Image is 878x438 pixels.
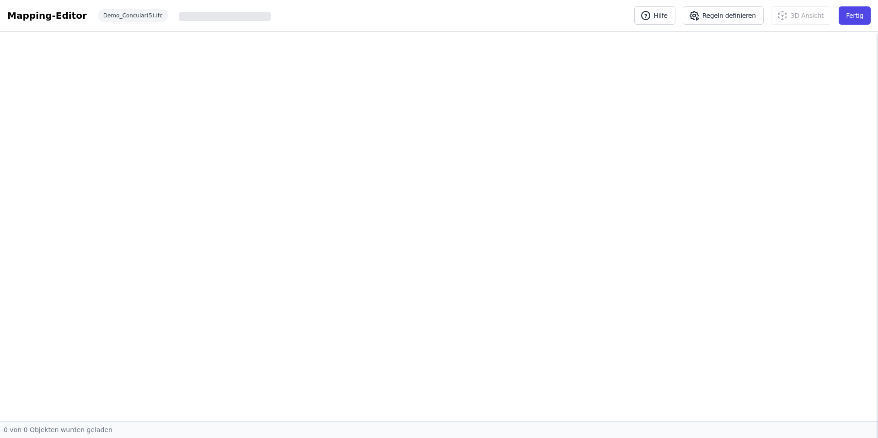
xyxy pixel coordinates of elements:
div: Demo_Concular(5).ifc [98,9,168,22]
button: Hilfe [634,6,675,25]
div: Mapping-Editor [7,9,87,22]
button: 3D Ansicht [771,6,831,25]
button: Regeln definieren [683,6,764,25]
button: Fertig [839,6,871,25]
